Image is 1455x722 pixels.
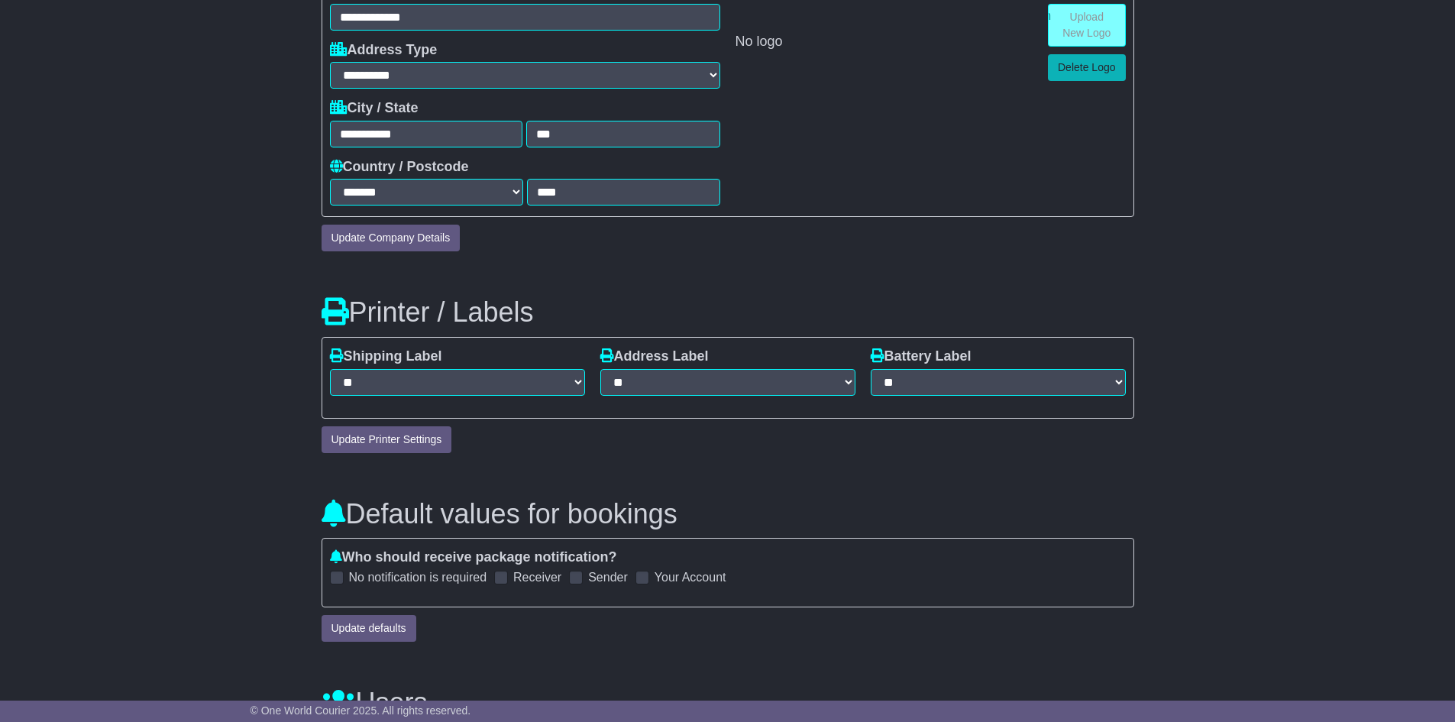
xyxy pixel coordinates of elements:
label: Address Type [330,42,438,59]
label: Country / Postcode [330,159,469,176]
label: Receiver [513,570,561,584]
button: Update defaults [322,615,416,642]
span: © One World Courier 2025. All rights reserved. [251,704,471,717]
button: Update Company Details [322,225,461,251]
button: Update Printer Settings [322,426,452,453]
h3: Users [322,688,1134,718]
h3: Printer / Labels [322,297,1134,328]
span: No logo [736,34,783,49]
h3: Default values for bookings [322,499,1134,529]
label: Address Label [600,348,709,365]
label: Who should receive package notification? [330,549,617,566]
label: No notification is required [349,570,487,584]
a: Upload New Logo [1048,4,1126,47]
label: Your Account [655,570,726,584]
label: Shipping Label [330,348,442,365]
label: Battery Label [871,348,972,365]
label: City / State [330,100,419,117]
label: Sender [588,570,628,584]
